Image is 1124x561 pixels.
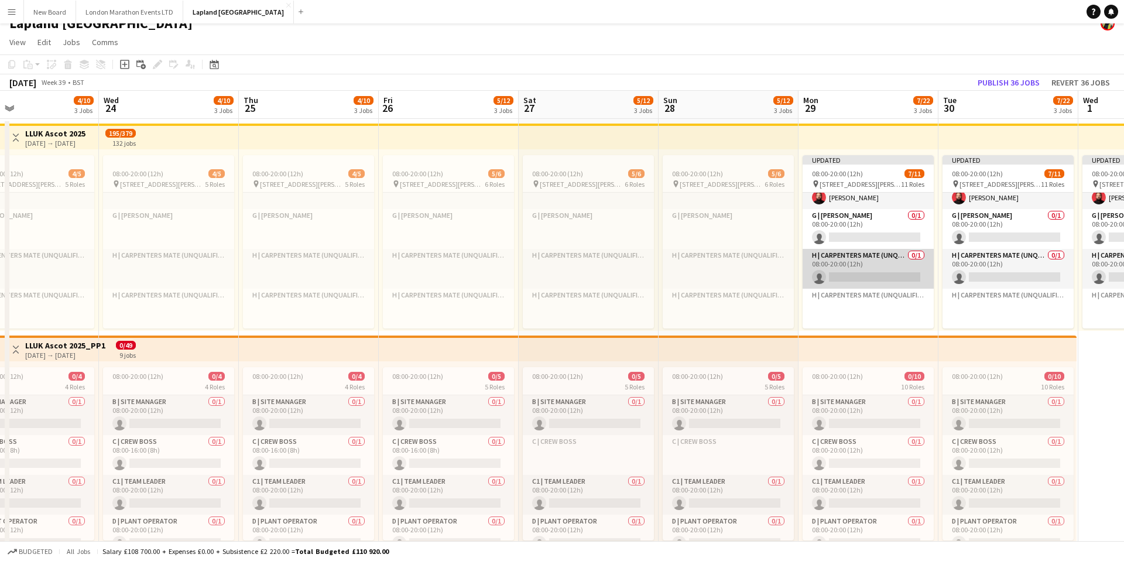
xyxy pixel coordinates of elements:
app-card-role-placeholder: G | [PERSON_NAME] [383,209,514,249]
app-card-role-placeholder: H | Carpenters Mate (Unqualified) [663,289,794,329]
button: Revert 36 jobs [1047,75,1115,90]
app-card-role: C1 | Team Leader0/108:00-20:00 (12h) [803,475,934,515]
div: [DATE] → [DATE] [25,139,85,148]
app-job-card: 08:00-20:00 (12h)0/1010 RolesB | Site Manager0/108:00-20:00 (12h) C | Crew Boss0/108:00-20:00 (12... [943,367,1074,541]
span: 6 Roles [485,180,505,189]
h3: LLUK Ascot 2025_PP1 [25,340,105,351]
span: 4/5 [68,169,85,178]
span: 4/10 [354,96,373,105]
span: 08:00-20:00 (12h) [112,372,163,381]
span: 5/12 [773,96,793,105]
app-job-card: 08:00-20:00 (12h)0/55 RolesB | Site Manager0/108:00-20:00 (12h) C | Crew BossC1 | Team Leader0/10... [663,367,794,541]
span: 25 [242,101,258,115]
span: 4 Roles [345,382,365,391]
span: Jobs [63,37,80,47]
app-card-role-placeholder: H | Carpenters Mate (Unqualified) [523,289,654,329]
span: 7/22 [913,96,933,105]
span: 6 Roles [765,180,784,189]
span: 08:00-20:00 (12h) [952,372,1003,381]
span: 0/5 [628,372,645,381]
span: Wed [104,95,119,105]
span: 4/10 [214,96,234,105]
app-card-role: B | Site Manager0/108:00-20:00 (12h) [663,395,794,435]
span: 195/379 [105,129,136,138]
app-job-card: 08:00-20:00 (12h)0/44 RolesB | Site Manager0/108:00-20:00 (12h) C | Crew Boss0/108:00-16:00 (8h) ... [103,367,234,541]
app-job-card: 08:00-20:00 (12h)4/5 [STREET_ADDRESS][PERSON_NAME]5 RolesF | Carpentry Project ManagerG | [PERSON... [103,155,234,329]
button: London Marathon Events LTD [76,1,183,23]
span: 5/6 [628,169,645,178]
app-card-role-placeholder: H | Carpenters Mate (Unqualified) [663,249,794,289]
app-card-role: D | Plant Operator0/108:00-20:00 (12h) [803,515,934,555]
span: 28 [662,101,677,115]
app-card-role: D | Plant Operator0/108:00-20:00 (12h) [523,515,654,555]
span: [STREET_ADDRESS][PERSON_NAME] [120,180,205,189]
app-card-role-placeholder: G | [PERSON_NAME] [103,209,234,249]
app-job-card: 08:00-20:00 (12h)0/55 RolesB | Site Manager0/108:00-20:00 (12h) C | Crew BossC1 | Team Leader0/10... [523,367,654,541]
span: 6 Roles [625,180,645,189]
span: 7/11 [1044,169,1064,178]
span: 5 Roles [65,180,85,189]
span: 08:00-20:00 (12h) [672,169,723,178]
span: Tue [943,95,957,105]
span: Budgeted [19,548,53,556]
app-card-role: C1 | Team Leader0/108:00-20:00 (12h) [383,475,514,515]
app-card-role: C | Crew Boss0/108:00-16:00 (8h) [383,435,514,475]
span: 08:00-20:00 (12h) [532,372,583,381]
h3: LLUK Ascot 2025 [25,128,85,139]
span: 0/5 [488,372,505,381]
app-card-role: C1 | Team Leader0/108:00-20:00 (12h) [523,475,654,515]
span: 1 [1081,101,1098,115]
app-card-role: D | Plant Operator0/108:00-20:00 (12h) [103,515,234,555]
span: 5 Roles [625,382,645,391]
span: 10 Roles [901,382,924,391]
span: 08:00-20:00 (12h) [252,372,303,381]
app-card-role-placeholder: H | Carpenters Mate (Unqualified) [103,289,234,329]
app-user-avatar: Oliver Kent [1101,16,1115,30]
span: [STREET_ADDRESS][PERSON_NAME] [959,180,1041,189]
app-card-role: H | Carpenters Mate (Unqualified)0/108:00-20:00 (12h) [803,249,934,289]
app-card-role: H | Carpenters Mate (Unqualified)0/108:00-20:00 (12h) [943,249,1074,289]
span: [STREET_ADDRESS][PERSON_NAME] [680,180,765,189]
div: 08:00-20:00 (12h)4/5 [STREET_ADDRESS][PERSON_NAME]5 RolesF | Carpentry Project ManagerG | [PERSON... [243,155,374,329]
span: 0/10 [904,372,924,381]
span: 4 Roles [65,382,85,391]
app-card-role: C1 | Team Leader0/108:00-20:00 (12h) [103,475,234,515]
span: Wed [1083,95,1098,105]
app-card-role: B | Site Manager0/108:00-20:00 (12h) [243,395,374,435]
app-card-role: B | Site Manager0/108:00-20:00 (12h) [523,395,654,435]
app-card-role-placeholder: G | [PERSON_NAME] [243,209,374,249]
app-job-card: 08:00-20:00 (12h)5/6 [STREET_ADDRESS][PERSON_NAME]6 RolesF | Carpentry Project ManagerG | [PERSON... [663,155,794,329]
div: Salary £108 700.00 + Expenses £0.00 + Subsistence £2 220.00 = [102,547,389,556]
div: 9 jobs [119,350,136,360]
div: Updated08:00-20:00 (12h)7/11 [STREET_ADDRESS][PERSON_NAME]11 RolesF | Carpentry Project Manager1/... [943,155,1074,329]
button: New Board [24,1,76,23]
div: Updated [943,155,1074,165]
span: 0/49 [116,341,136,350]
app-card-role: C1 | Team Leader0/108:00-20:00 (12h) [243,475,374,515]
span: 27 [522,101,536,115]
span: 7/11 [904,169,924,178]
app-card-role: B | Site Manager0/108:00-20:00 (12h) [383,395,514,435]
span: 26 [382,101,393,115]
app-job-card: Updated08:00-20:00 (12h)7/11 [STREET_ADDRESS][PERSON_NAME]11 RolesF | Carpentry Project Manager1/... [803,155,934,329]
app-card-role: C1 | Team Leader0/108:00-20:00 (12h) [663,475,794,515]
span: [STREET_ADDRESS][PERSON_NAME] [820,180,901,189]
app-card-role: B | Site Manager0/108:00-20:00 (12h) [943,395,1074,435]
span: [STREET_ADDRESS][PERSON_NAME] [400,180,485,189]
span: View [9,37,26,47]
app-card-role: G | [PERSON_NAME]0/108:00-20:00 (12h) [943,209,1074,249]
span: Edit [37,37,51,47]
div: 3 Jobs [214,106,233,115]
div: 3 Jobs [914,106,933,115]
app-card-role-placeholder: H | Carpenters Mate (Unqualified) [383,249,514,289]
span: 24 [102,101,119,115]
span: Thu [244,95,258,105]
app-card-role: D | Plant Operator0/108:00-20:00 (12h) [383,515,514,555]
app-card-role: D | Plant Operator0/108:00-20:00 (12h) [663,515,794,555]
span: 0/4 [68,372,85,381]
app-card-role-placeholder: H | Carpenters Mate (Unqualified) [243,289,374,329]
app-job-card: 08:00-20:00 (12h)0/1010 RolesB | Site Manager0/108:00-20:00 (12h) C | Crew Boss0/108:00-20:00 (12... [803,367,934,541]
a: Jobs [58,35,85,50]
